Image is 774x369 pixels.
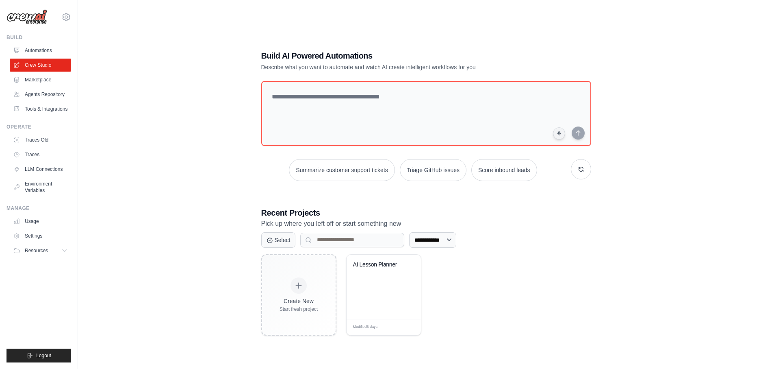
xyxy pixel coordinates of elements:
[7,205,71,212] div: Manage
[7,349,71,362] button: Logout
[7,9,47,25] img: Logo
[289,159,395,181] button: Summarize customer support tickets
[471,159,537,181] button: Score inbound leads
[10,73,71,86] a: Marketplace
[7,34,71,41] div: Build
[10,229,71,242] a: Settings
[401,324,408,330] span: Edit
[261,232,296,248] button: Select
[10,148,71,161] a: Traces
[280,297,318,305] div: Create New
[261,50,534,61] h1: Build AI Powered Automations
[10,88,71,101] a: Agents Repository
[10,163,71,176] a: LLM Connections
[10,44,71,57] a: Automations
[10,59,71,72] a: Crew Studio
[400,159,466,181] button: Triage GitHub issues
[10,177,71,197] a: Environment Variables
[261,218,591,229] p: Pick up where you left off or start something new
[10,215,71,228] a: Usage
[261,207,591,218] h3: Recent Projects
[10,133,71,146] a: Traces Old
[280,306,318,312] div: Start fresh project
[553,127,565,140] button: Click to speak your automation idea
[25,247,48,254] span: Resources
[7,124,71,130] div: Operate
[353,324,378,330] span: Modified 6 days
[261,63,534,71] p: Describe what you want to automate and watch AI create intelligent workflows for you
[353,261,402,269] div: AI Lesson Planner
[571,159,591,179] button: Get new suggestions
[10,244,71,257] button: Resources
[10,103,71,116] a: Tools & Integrations
[36,352,51,359] span: Logout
